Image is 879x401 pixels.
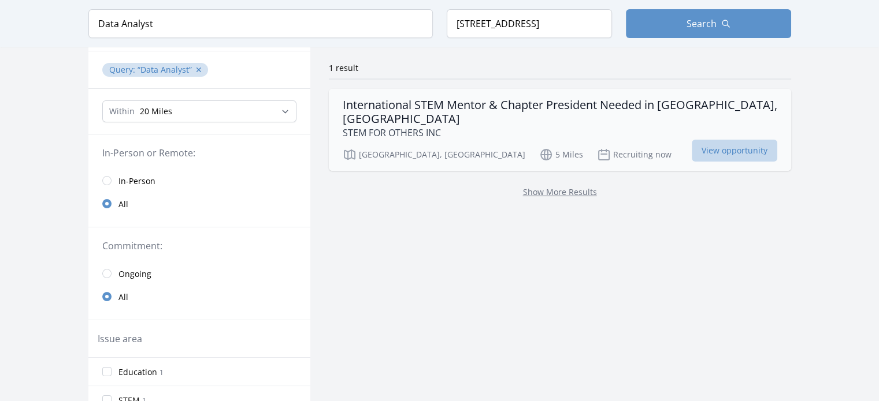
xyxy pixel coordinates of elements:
q: Data Analyst [138,64,192,75]
legend: Issue area [98,332,142,346]
a: In-Person [88,169,310,192]
input: Keyword [88,9,433,38]
button: Search [626,9,791,38]
legend: In-Person or Remote: [102,146,296,160]
span: 1 [160,368,164,377]
input: Education 1 [102,367,112,376]
a: International STEM Mentor & Chapter President Needed in [GEOGRAPHIC_DATA], [GEOGRAPHIC_DATA] STEM... [329,89,791,171]
span: Search [687,17,717,31]
span: View opportunity [692,140,777,162]
span: All [118,198,128,210]
span: In-Person [118,175,155,187]
span: Query : [109,64,138,75]
a: All [88,285,310,308]
p: STEM FOR OTHERS INC [343,126,777,140]
select: Search Radius [102,100,296,122]
a: All [88,192,310,215]
legend: Commitment: [102,239,296,253]
span: All [118,291,128,303]
h3: International STEM Mentor & Chapter President Needed in [GEOGRAPHIC_DATA], [GEOGRAPHIC_DATA] [343,98,777,126]
button: ✕ [195,64,202,76]
span: Education [118,366,157,378]
span: Ongoing [118,268,151,280]
a: Show More Results [523,186,597,197]
span: 1 result [329,62,358,73]
a: Ongoing [88,262,310,285]
p: Recruiting now [597,148,672,162]
input: Location [447,9,612,38]
p: 5 Miles [539,148,583,162]
p: [GEOGRAPHIC_DATA], [GEOGRAPHIC_DATA] [343,148,525,162]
